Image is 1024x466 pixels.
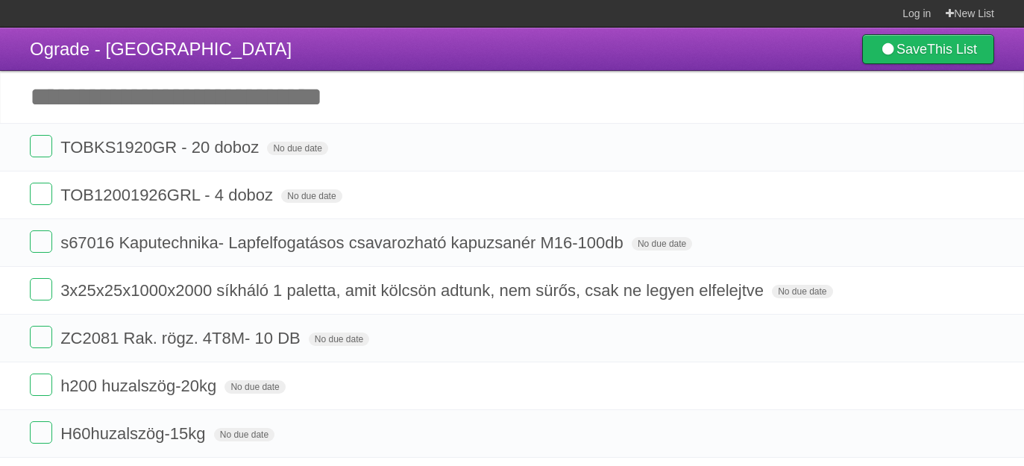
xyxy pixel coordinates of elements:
span: No due date [214,428,274,441]
span: H60huzalszög-15kg [60,424,209,443]
span: Ograde - [GEOGRAPHIC_DATA] [30,39,292,59]
span: TOB12001926GRL - 4 doboz [60,186,277,204]
label: Done [30,230,52,253]
label: Done [30,374,52,396]
span: TOBKS1920GR - 20 doboz [60,138,263,157]
b: This List [927,42,977,57]
span: No due date [281,189,342,203]
label: Done [30,183,52,205]
span: No due date [632,237,692,251]
span: No due date [224,380,285,394]
span: s67016 Kaputechnika- Lapfelfogatásos csavarozható kapuzsanér M16-100db [60,233,627,252]
label: Done [30,326,52,348]
label: Done [30,135,52,157]
span: ZC2081 Rak. rögz. 4T8M- 10 DB [60,329,304,347]
span: h200 huzalszög-20kg [60,377,220,395]
a: SaveThis List [862,34,994,64]
span: No due date [267,142,327,155]
span: 3x25x25x1000x2000 síkháló 1 paletta, amit kölcsön adtunk, nem sürős, csak ne legyen elfelejtve [60,281,767,300]
label: Done [30,278,52,300]
span: No due date [772,285,832,298]
span: No due date [309,333,369,346]
label: Done [30,421,52,444]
